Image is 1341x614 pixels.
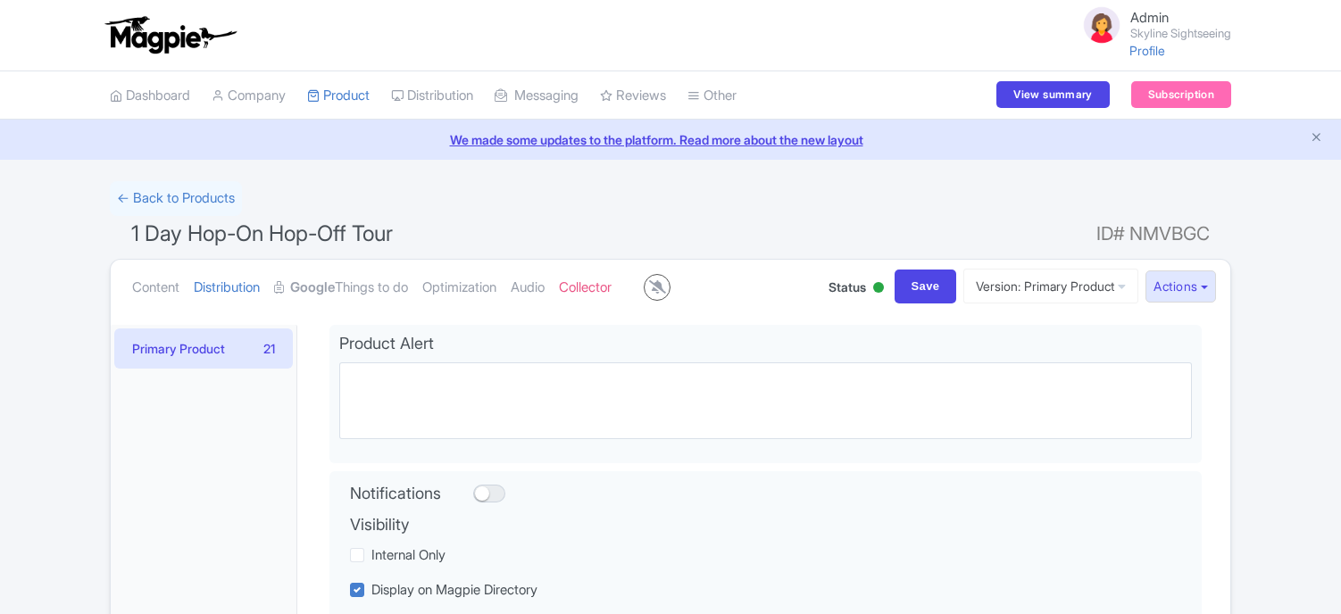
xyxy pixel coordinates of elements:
[132,260,179,316] a: Content
[307,71,370,120] a: Product
[511,260,545,316] a: Audio
[131,220,393,246] span: 1 Day Hop-On Hop-Off Tour
[1129,43,1165,58] a: Profile
[339,335,1192,353] h4: Product Alert
[895,270,957,303] input: Save
[687,71,737,120] a: Other
[110,181,242,216] a: ← Back to Products
[350,481,441,505] label: Notifications
[1131,81,1231,108] a: Subscription
[1070,4,1231,46] a: Admin Skyline Sightseeing
[996,81,1109,108] a: View summary
[1145,270,1216,303] button: Actions
[1310,129,1323,149] button: Close announcement
[212,71,286,120] a: Company
[559,260,612,316] a: Collector
[600,71,666,120] a: Reviews
[829,278,866,296] span: Status
[371,546,446,563] span: Internal Only
[495,71,579,120] a: Messaging
[391,71,473,120] a: Distribution
[1096,216,1210,252] span: ID# NMVBGC
[1130,28,1231,39] small: Skyline Sightseeing
[110,71,190,120] a: Dashboard
[870,275,887,303] div: Active
[963,269,1138,303] a: Version: Primary Product
[1080,4,1123,46] img: avatar_key_member-9c1dde93af8b07d7383eb8b5fb890c87.png
[101,15,239,54] img: logo-ab69f6fb50320c5b225c76a69d11143b.png
[263,339,275,358] div: 21
[274,260,408,316] a: GoogleThings to do
[114,328,293,369] a: Primary Product21
[1130,9,1169,26] span: Admin
[371,581,537,598] span: Display on Magpie Directory
[422,260,496,316] a: Optimization
[290,278,335,298] strong: Google
[11,130,1330,149] a: We made some updates to the platform. Read more about the new layout
[350,516,1110,534] h4: Visibility
[194,260,260,316] a: Distribution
